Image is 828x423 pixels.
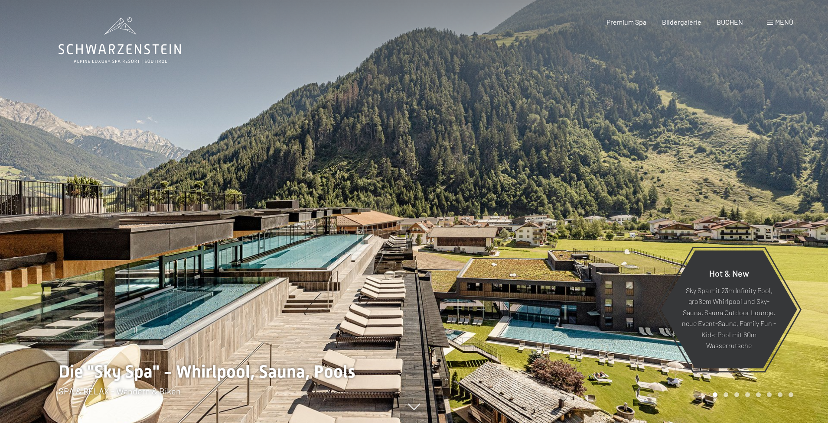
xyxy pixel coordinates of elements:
span: Hot & New [709,268,749,278]
div: Carousel Page 3 [734,392,739,397]
div: Carousel Page 1 (Current Slide) [713,392,717,397]
a: BUCHEN [717,18,743,26]
a: Premium Spa [606,18,646,26]
div: Carousel Page 8 [789,392,793,397]
a: Bildergalerie [662,18,701,26]
div: Carousel Page 2 [724,392,728,397]
div: Carousel Page 7 [778,392,782,397]
div: Carousel Page 6 [767,392,772,397]
div: Carousel Page 5 [756,392,761,397]
div: Carousel Page 4 [745,392,750,397]
div: Carousel Pagination [710,392,793,397]
p: Sky Spa mit 23m Infinity Pool, großem Whirlpool und Sky-Sauna, Sauna Outdoor Lounge, neue Event-S... [682,284,776,351]
span: Menü [775,18,793,26]
a: Hot & New Sky Spa mit 23m Infinity Pool, großem Whirlpool und Sky-Sauna, Sauna Outdoor Lounge, ne... [660,250,798,369]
